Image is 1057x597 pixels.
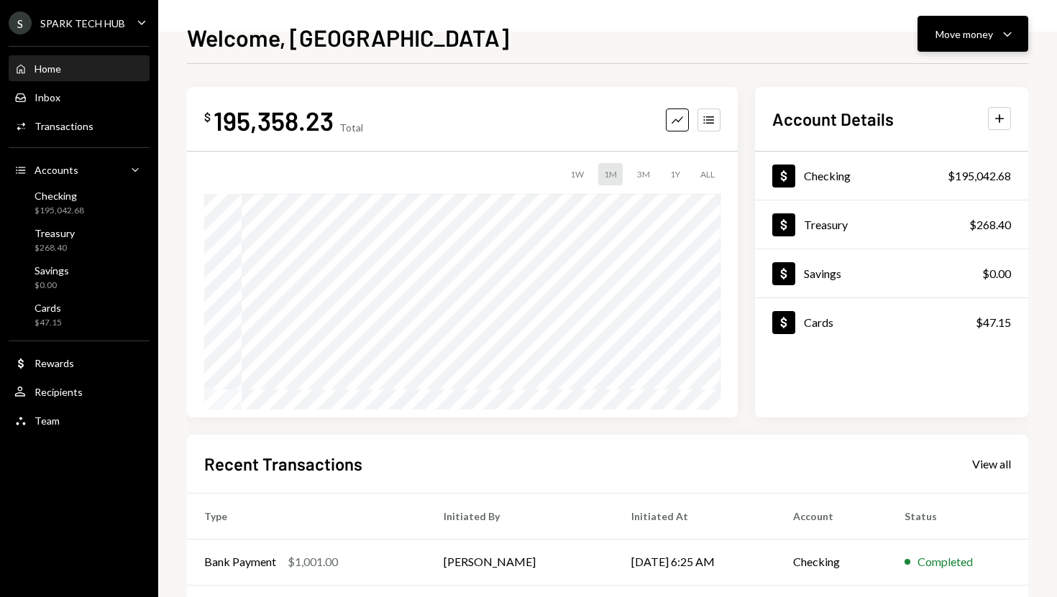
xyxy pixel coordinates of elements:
[35,63,61,75] div: Home
[9,223,150,257] a: Treasury$268.40
[614,539,776,585] td: [DATE] 6:25 AM
[35,164,78,176] div: Accounts
[887,493,1028,539] th: Status
[9,260,150,295] a: Savings$0.00
[9,84,150,110] a: Inbox
[35,317,62,329] div: $47.15
[564,163,590,185] div: 1W
[35,279,69,292] div: $0.00
[9,379,150,404] a: Recipients
[598,163,623,185] div: 1M
[972,457,1011,471] div: View all
[426,539,614,585] td: [PERSON_NAME]
[804,267,841,280] div: Savings
[35,205,84,217] div: $195,042.68
[214,104,334,136] div: 195,358.23
[664,163,686,185] div: 1Y
[35,120,93,132] div: Transactions
[614,493,776,539] th: Initiated At
[426,493,614,539] th: Initiated By
[804,315,833,329] div: Cards
[631,163,656,185] div: 3M
[755,249,1028,297] a: Savings$0.00
[976,314,1011,331] div: $47.15
[35,227,75,239] div: Treasury
[772,107,894,131] h2: Account Details
[288,553,338,570] div: $1,001.00
[804,218,848,231] div: Treasury
[776,539,887,585] td: Checking
[35,91,60,103] div: Inbox
[9,350,150,376] a: Rewards
[755,298,1028,346] a: Cards$47.15
[935,27,993,42] div: Move money
[755,200,1028,249] a: Treasury$268.40
[204,452,362,476] h2: Recent Transactions
[187,23,509,52] h1: Welcome, [GEOGRAPHIC_DATA]
[776,493,887,539] th: Account
[204,110,211,124] div: $
[40,17,125,29] div: SPARK TECH HUB
[35,264,69,277] div: Savings
[9,297,150,332] a: Cards$47.15
[969,216,1011,233] div: $268.40
[35,190,84,202] div: Checking
[35,386,83,398] div: Recipients
[972,455,1011,471] a: View all
[918,16,1028,52] button: Move money
[9,157,150,182] a: Accounts
[918,553,973,570] div: Completed
[35,415,60,427] div: Team
[695,163,720,185] div: ALL
[35,242,75,254] div: $268.40
[9,11,32,34] div: S
[9,407,150,433] a: Team
[9,113,150,139] a: Transactions
[187,493,426,539] th: Type
[35,357,74,369] div: Rewards
[948,167,1011,185] div: $195,042.68
[9,55,150,81] a: Home
[804,169,851,182] div: Checking
[35,302,62,314] div: Cards
[982,265,1011,282] div: $0.00
[755,152,1028,200] a: Checking$195,042.68
[339,121,363,134] div: Total
[204,553,276,570] div: Bank Payment
[9,185,150,220] a: Checking$195,042.68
